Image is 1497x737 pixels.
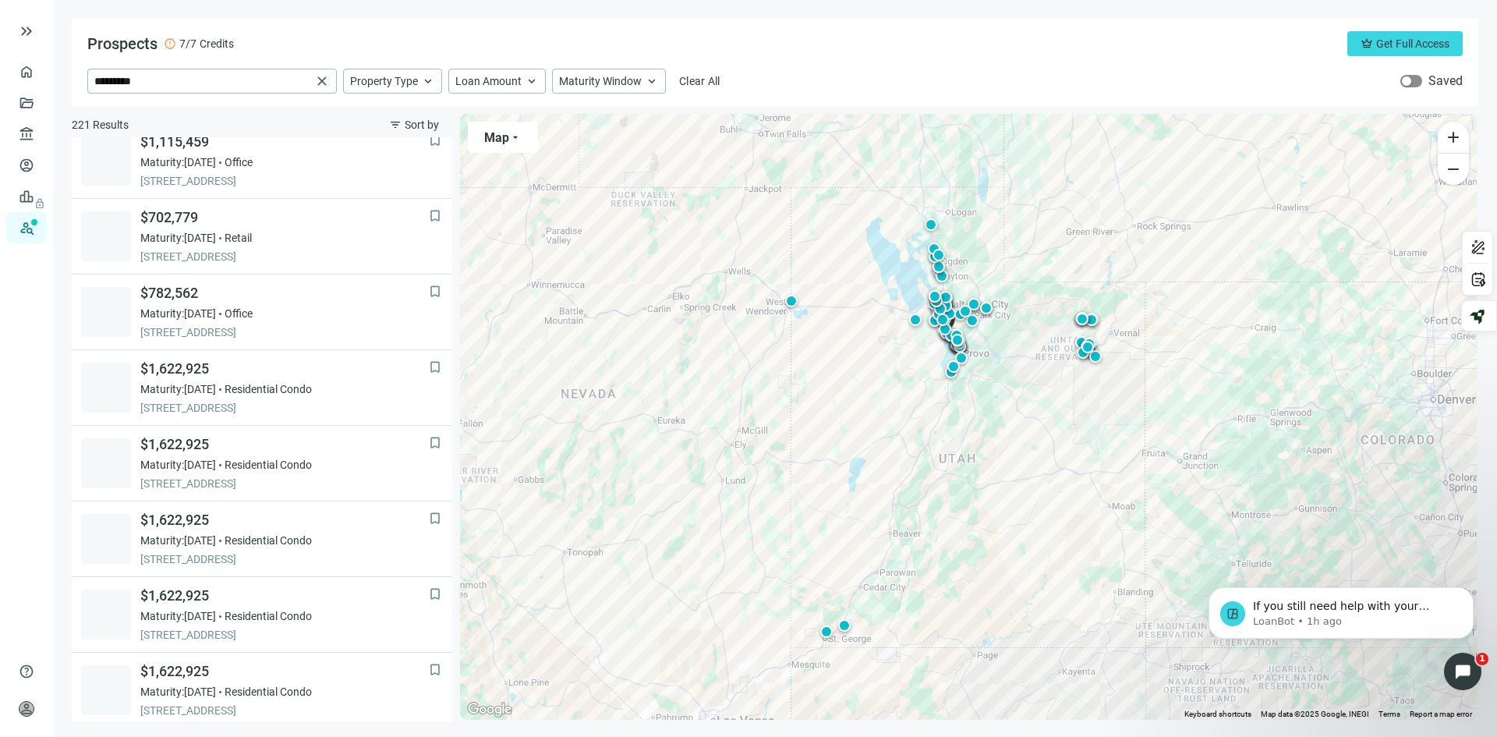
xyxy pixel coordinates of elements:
[12,381,256,477] div: If you still need help with your lender responses or have any other questions, I'm here to assist...
[221,184,234,197] a: Source reference 12777343:
[1185,555,1497,695] iframe: Intercom notifications message
[455,74,522,88] span: Loan Amount
[140,457,216,473] span: Maturity: [DATE]
[12,345,299,381] div: LoanBot says…
[25,52,253,65] b: Check your Smart Follow-Up settings
[74,511,87,523] button: Gif picker
[140,476,429,491] span: [STREET_ADDRESS]
[679,75,720,87] span: Clear All
[179,36,196,51] span: 7/7
[140,627,429,643] span: [STREET_ADDRESS]
[464,700,515,720] img: Google
[72,501,452,577] a: bookmark$1,622,925Maturity:[DATE]Residential Condo[STREET_ADDRESS]
[427,360,443,375] button: bookmark
[1261,710,1369,718] span: Map data ©2025 Google, INEGI
[225,457,312,473] span: Residential Condo
[12,381,299,511] div: LoanBot says…
[25,204,287,281] div: - Ensure your subject line includes deal facts, use a professional signature, and give lenders a ...
[509,131,522,144] span: arrow_drop_down
[244,6,274,36] button: Home
[140,173,429,189] span: [STREET_ADDRESS]
[19,701,34,717] span: person
[484,130,509,145] span: Map
[140,230,216,246] span: Maturity: [DATE]
[225,306,253,321] span: Office
[225,684,312,700] span: Residential Condo
[140,133,429,151] span: $1,115,459
[140,284,429,303] span: $782,562
[19,664,34,679] span: help
[427,133,443,148] button: bookmark
[140,533,216,548] span: Maturity: [DATE]
[1444,128,1463,147] span: add
[427,511,443,526] button: bookmark
[140,586,429,605] span: $1,622,925
[140,400,429,416] span: [STREET_ADDRESS]
[140,703,429,718] span: [STREET_ADDRESS]
[140,249,429,264] span: [STREET_ADDRESS]
[10,6,40,36] button: go back
[140,306,216,321] span: Maturity: [DATE]
[427,586,443,602] button: bookmark
[140,435,429,454] span: $1,622,925
[44,9,69,34] img: Profile image for LoanBot
[72,653,452,728] a: bookmark$1,622,925Maturity:[DATE]Residential Condo[STREET_ADDRESS]
[559,74,642,88] span: Maturity Window
[25,355,196,370] div: Did that answer your question?
[12,4,299,345] div: LoanBot says…
[140,608,216,624] span: Maturity: [DATE]
[12,4,299,344] div: It's not uncommon for lenders to take time to respond. Here are a few things to check:Check your ...
[72,350,452,426] a: bookmark$1,622,925Maturity:[DATE]Residential Condo[STREET_ADDRESS]
[25,136,287,197] div: - In the left panel, check each lender's status (Contacted, In Progress, Quote Received, or Pass)...
[200,36,234,51] span: Credits
[99,511,111,523] button: Start recording
[267,505,292,530] button: Send a message…
[427,435,443,451] button: bookmark
[76,19,194,35] p: The team can also help
[225,533,312,548] span: Residential Condo
[76,8,126,19] h1: LoanBot
[72,577,452,653] a: bookmark$1,622,925Maturity:[DATE]Residential Condo[STREET_ADDRESS]
[140,511,429,530] span: $1,622,925
[140,551,429,567] span: [STREET_ADDRESS]
[350,74,418,88] span: Property Type
[72,123,452,199] a: bookmark$1,115,459Maturity:[DATE]Office[STREET_ADDRESS]
[140,360,429,378] span: $1,622,925
[427,284,443,299] span: bookmark
[1410,710,1472,718] a: Report a map error
[525,74,539,88] span: keyboard_arrow_up
[25,136,242,165] b: Review your lender communication status
[427,662,443,678] button: bookmark
[468,122,538,153] button: Maparrow_drop_down
[140,381,216,397] span: Maturity: [DATE]
[61,115,73,127] a: Source reference 12766676:
[672,69,727,94] button: Clear All
[72,117,129,133] span: 221 Results
[464,700,515,720] a: Open this area in Google Maps (opens a new window)
[140,662,429,681] span: $1,622,925
[17,22,36,41] button: keyboard_double_arrow_right
[1428,73,1463,89] label: Saved
[72,199,452,275] a: bookmark$702,779Maturity:[DATE]Retail[STREET_ADDRESS]
[87,34,157,53] span: Prospects
[12,345,209,380] div: Did that answer your question?
[1378,710,1400,718] a: Terms (opens in new tab)
[1184,709,1251,720] button: Keyboard shortcuts
[645,74,659,88] span: keyboard_arrow_up
[1361,37,1373,50] span: crown
[405,119,439,131] span: Sort by
[1444,160,1463,179] span: remove
[24,511,37,523] button: Upload attachment
[225,608,312,624] span: Residential Condo
[421,74,435,88] span: keyboard_arrow_up
[314,73,330,89] span: close
[376,112,452,137] button: filter_listSort by
[1376,37,1449,50] span: Get Full Access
